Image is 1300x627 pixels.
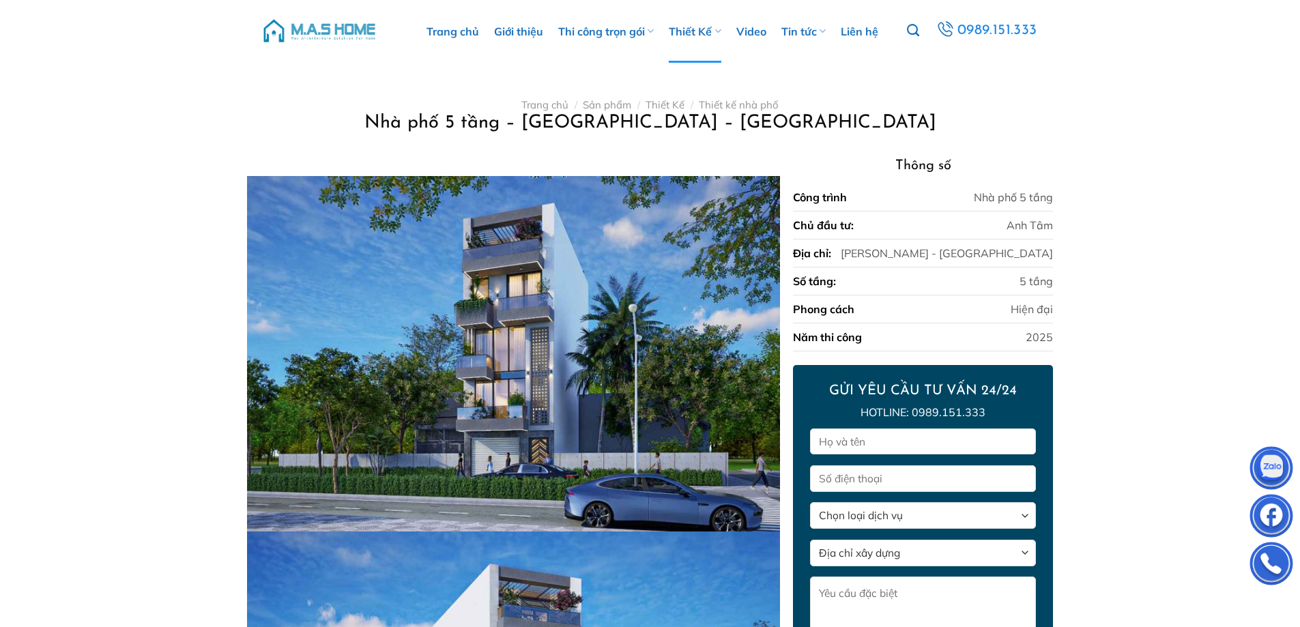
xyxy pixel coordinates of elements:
[637,98,640,111] span: /
[247,176,779,531] img: Nhà phố 5 tầng - Anh Tâm - Gia Lâm 17
[810,465,1035,492] input: Số điện thoại
[261,10,377,51] img: M.A.S HOME – Tổng Thầu Thiết Kế Và Xây Nhà Trọn Gói
[1007,217,1053,233] div: Anh Tâm
[810,382,1035,400] h2: GỬI YÊU CẦU TƯ VẤN 24/24
[521,98,568,111] a: Trang chủ
[841,245,1053,261] div: [PERSON_NAME] - [GEOGRAPHIC_DATA]
[646,98,684,111] a: Thiết Kế
[1011,301,1053,317] div: Hiện đại
[793,301,854,317] div: Phong cách
[793,189,847,205] div: Công trình
[793,217,854,233] div: Chủ đầu tư:
[793,329,862,345] div: Năm thi công
[263,111,1037,135] h1: Nhà phố 5 tầng – [GEOGRAPHIC_DATA] – [GEOGRAPHIC_DATA]
[1251,545,1292,586] img: Phone
[583,98,631,111] a: Sản phẩm
[575,98,577,111] span: /
[691,98,693,111] span: /
[1251,497,1292,538] img: Facebook
[1026,329,1053,345] div: 2025
[810,428,1035,455] input: Họ và tên
[793,245,831,261] div: Địa chỉ:
[1020,273,1053,289] div: 5 tầng
[793,273,836,289] div: Số tầng:
[907,16,919,45] a: Tìm kiếm
[793,155,1052,177] h3: Thông số
[699,98,779,111] a: Thiết kế nhà phố
[810,404,1035,422] p: Hotline: 0989.151.333
[974,189,1053,205] div: Nhà phố 5 tầng
[955,18,1040,43] span: 0989.151.333
[931,18,1042,44] a: 0989.151.333
[1251,450,1292,491] img: Zalo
